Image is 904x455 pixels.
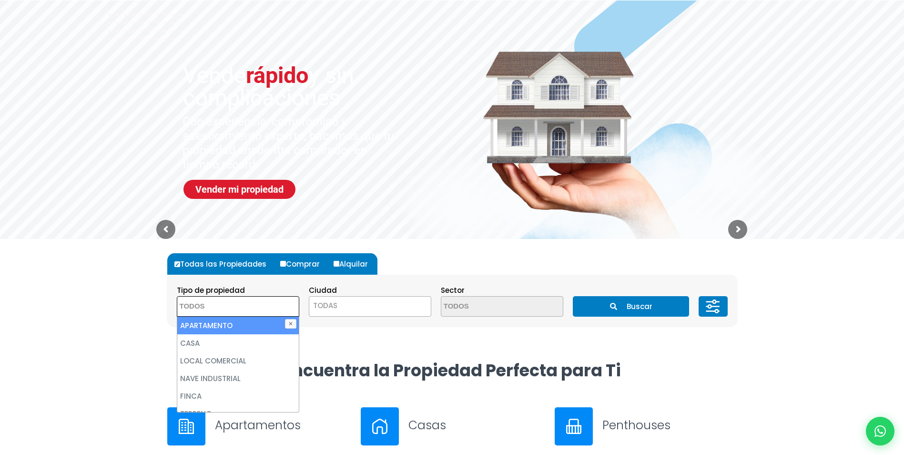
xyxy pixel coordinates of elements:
button: Buscar [573,296,689,317]
h3: Apartamentos [215,417,350,434]
sr7-txt: Con experiencia, compromiso y asesoramiento experto, hacemos que tu propiedad encuentre comprador... [183,114,401,172]
span: rápido [246,62,309,88]
textarea: Search [177,297,270,317]
span: TODAS [309,299,431,312]
input: Alquilar [334,261,339,267]
textarea: Search [441,297,534,317]
span: TODAS [309,296,431,317]
li: LOCAL COMERCIAL [177,352,299,370]
h3: Casas [408,417,543,434]
li: NAVE INDUSTRIAL [177,370,299,387]
a: Penthouses [555,407,737,445]
span: Sector [441,285,465,295]
span: TODAS [313,300,337,310]
li: TERRENO [177,405,299,423]
strong: Encuentra la Propiedad Perfecta para Ti [283,359,621,382]
span: Tipo de propiedad [177,285,245,295]
sr7-txt: Vende y sin complicaciones [183,64,420,109]
li: FINCA [177,387,299,405]
li: APARTAMENTO [177,317,299,334]
span: Ciudad [309,285,337,295]
a: Vender mi propiedad [183,180,295,199]
label: Comprar [278,253,329,275]
a: Apartamentos [167,407,350,445]
li: CASA [177,334,299,352]
input: Todas las Propiedades [174,261,180,267]
label: Alquilar [331,253,377,275]
a: Casas [361,407,543,445]
input: Comprar [280,261,286,267]
label: Todas las Propiedades [172,253,276,275]
button: ✕ [285,319,296,329]
h3: Penthouses [602,417,737,434]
